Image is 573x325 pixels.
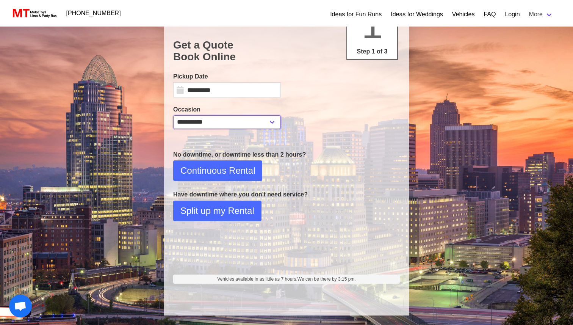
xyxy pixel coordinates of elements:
[180,204,254,218] span: Split up my Rental
[484,10,496,19] a: FAQ
[173,201,261,221] button: Split up my Rental
[524,7,558,22] a: More
[362,4,383,46] span: 1
[173,105,281,114] label: Occasion
[173,150,400,159] p: No downtime, or downtime less than 2 hours?
[180,164,255,177] span: Continuous Rental
[11,8,57,19] img: MotorToys Logo
[173,160,262,181] button: Continuous Rental
[452,10,475,19] a: Vehicles
[330,10,382,19] a: Ideas for Fun Runs
[9,295,32,317] div: Open chat
[173,39,400,63] h1: Get a Quote Book Online
[173,190,400,199] p: Have downtime where you don't need service?
[217,276,355,283] span: Vehicles available in as little as 7 hours.
[297,276,356,282] span: We can be there by 3:15 pm.
[391,10,443,19] a: Ideas for Weddings
[173,72,281,81] label: Pickup Date
[505,10,520,19] a: Login
[350,47,394,56] p: Step 1 of 3
[62,6,125,21] a: [PHONE_NUMBER]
